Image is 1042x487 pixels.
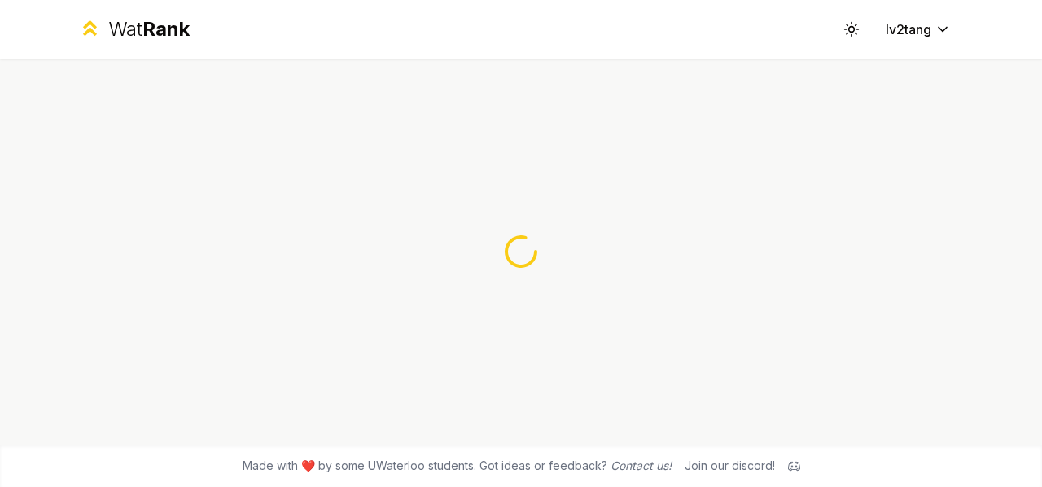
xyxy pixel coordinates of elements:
a: WatRank [78,16,190,42]
button: lv2tang [873,15,964,44]
span: lv2tang [886,20,931,39]
a: Contact us! [611,458,672,472]
div: Wat [108,16,190,42]
span: Made with ❤️ by some UWaterloo students. Got ideas or feedback? [243,458,672,474]
span: Rank [142,17,190,41]
div: Join our discord! [685,458,775,474]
